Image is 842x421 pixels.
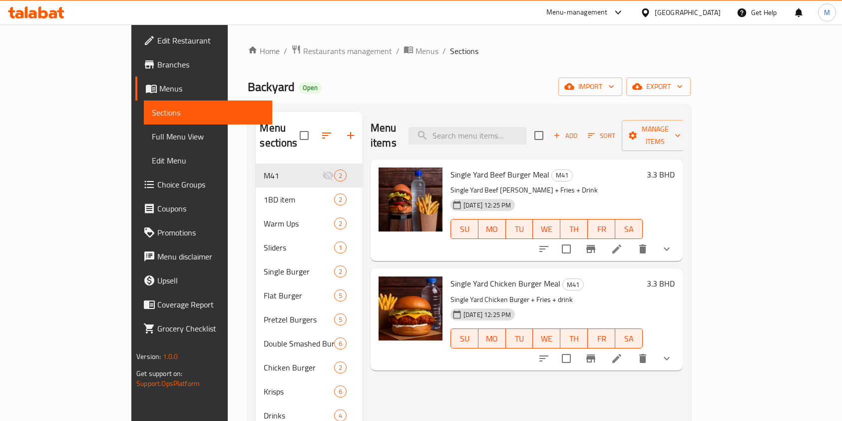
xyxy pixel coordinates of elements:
[532,237,556,261] button: sort-choices
[533,328,560,348] button: WE
[334,265,347,277] div: items
[396,45,400,57] li: /
[136,350,161,363] span: Version:
[634,80,683,93] span: export
[588,328,615,348] button: FR
[135,52,272,76] a: Branches
[450,328,478,348] button: SU
[615,219,643,239] button: SA
[455,331,474,346] span: SU
[136,367,182,380] span: Get support on:
[335,339,346,348] span: 6
[264,217,334,229] span: Warm Ups
[631,346,655,370] button: delete
[264,193,334,205] span: 1BD item
[558,77,622,96] button: import
[655,237,679,261] button: show more
[157,322,264,334] span: Grocery Checklist
[335,243,346,252] span: 1
[379,167,442,231] img: Single Yard Beef Burger Meal
[482,222,502,236] span: MO
[537,222,556,236] span: WE
[135,196,272,220] a: Coupons
[291,44,392,57] a: Restaurants management
[455,222,474,236] span: SU
[371,120,397,150] h2: Menu items
[299,82,322,94] div: Open
[450,184,643,196] p: Single Yard Beef [PERSON_NAME] + Fries + Drink
[552,130,579,141] span: Add
[450,167,549,182] span: Single Yard Beef Burger Meal
[136,377,200,390] a: Support.OpsPlatform
[566,80,614,93] span: import
[592,222,611,236] span: FR
[157,250,264,262] span: Menu disclaimer
[248,44,690,57] nav: breadcrumb
[264,385,334,397] div: Krisps
[334,193,347,205] div: items
[256,379,363,403] div: Krisps6
[532,346,556,370] button: sort-choices
[335,267,346,276] span: 2
[588,219,615,239] button: FR
[256,307,363,331] div: Pretzel Burgers5
[264,289,334,301] span: Flat Burger
[619,222,639,236] span: SA
[334,337,347,349] div: items
[256,211,363,235] div: Warm Ups2
[152,106,264,118] span: Sections
[256,187,363,211] div: 1BD item2
[135,172,272,196] a: Choice Groups
[264,265,334,277] span: Single Burger
[478,328,506,348] button: MO
[335,315,346,324] span: 5
[510,331,529,346] span: TU
[562,278,584,290] div: M41
[556,238,577,259] span: Select to update
[459,310,515,319] span: [DATE] 12:25 PM
[537,331,556,346] span: WE
[615,328,643,348] button: SA
[630,123,681,148] span: Manage items
[315,123,339,147] span: Sort sections
[564,222,584,236] span: TH
[322,169,334,181] svg: Inactive section
[256,355,363,379] div: Chicken Burger2
[284,45,287,57] li: /
[157,202,264,214] span: Coupons
[264,241,334,253] span: Sliders
[585,128,618,143] button: Sort
[551,169,573,181] div: M41
[581,128,622,143] span: Sort items
[256,283,363,307] div: Flat Burger5
[256,235,363,259] div: Sliders1
[560,219,588,239] button: TH
[135,244,272,268] a: Menu disclaimer
[152,154,264,166] span: Edit Menu
[459,200,515,210] span: [DATE] 12:25 PM
[482,331,502,346] span: MO
[549,128,581,143] button: Add
[549,128,581,143] span: Add item
[533,219,560,239] button: WE
[379,276,442,340] img: Single Yard Chicken Burger Meal
[135,28,272,52] a: Edit Restaurant
[335,219,346,228] span: 2
[334,361,347,373] div: items
[264,169,322,181] span: M41
[152,130,264,142] span: Full Menu View
[450,276,560,291] span: Single Yard Chicken Burger Meal
[622,120,689,151] button: Manage items
[631,237,655,261] button: delete
[264,337,334,349] div: Double Smashed Burger
[450,293,643,306] p: Single Yard Chicken Burger + Fries + drink
[135,220,272,244] a: Promotions
[528,125,549,146] span: Select section
[334,313,347,325] div: items
[144,124,272,148] a: Full Menu View
[655,7,721,18] div: [GEOGRAPHIC_DATA]
[264,313,334,325] div: Pretzel Burgers
[611,243,623,255] a: Edit menu item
